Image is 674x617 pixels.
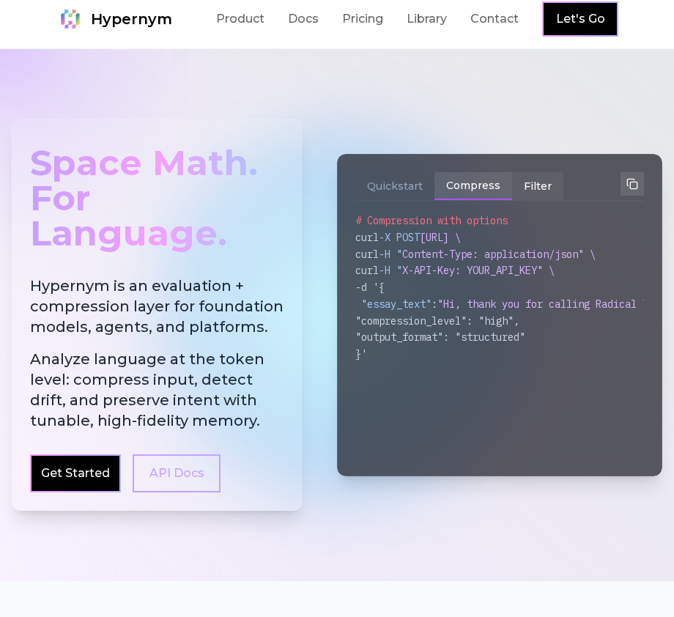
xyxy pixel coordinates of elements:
a: Get Started [41,465,110,482]
span: X-API-Key: YOUR_API_KEY" \ [402,264,555,277]
button: Quickstart [355,172,434,200]
span: -X POST [379,231,420,244]
button: Compress [434,172,512,200]
span: curl [355,231,379,244]
a: Product [216,10,264,28]
span: "output_format": "structured" [355,330,525,344]
span: -H " [379,248,402,261]
span: Analyze language at the token level: compress input, detect drift, and preserve intent with tunab... [30,349,284,431]
h2: Hypernym is an evaluation + compression layer for foundation models, agents, and platforms. [30,276,284,431]
span: : [432,298,437,311]
span: "compression_level": "high", [355,314,519,328]
span: [URL] \ [420,231,461,244]
span: Content-Type: application/json" \ [402,248,596,261]
a: Library [407,10,447,28]
a: API Docs [133,454,221,492]
span: curl [355,264,379,277]
button: Copy to clipboard [621,172,644,196]
span: # Compression with options [355,214,508,227]
span: curl [355,248,379,261]
a: Pricing [342,10,383,28]
a: Contact [470,10,519,28]
span: -d '{ [355,281,385,294]
span: "essay_text" [361,298,432,311]
span: }' [355,347,367,361]
a: Hypernym [56,4,172,34]
span: Hypernym [91,9,172,29]
div: Space Math. For Language. [30,138,284,258]
span: -H " [379,264,402,277]
img: Hypernym Logo [56,4,85,34]
button: Filter [512,172,563,200]
a: Docs [288,10,319,28]
a: Let's Go [556,10,605,28]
